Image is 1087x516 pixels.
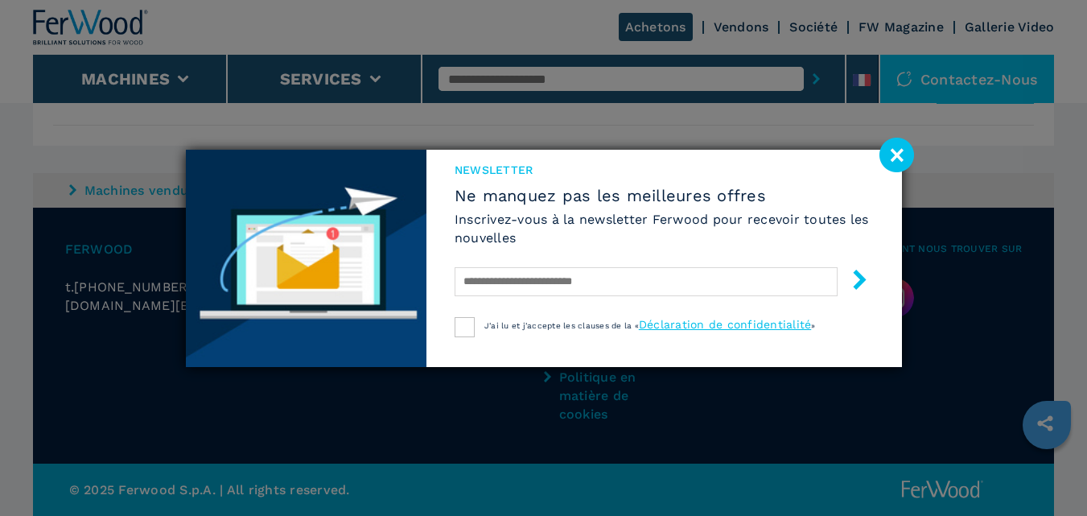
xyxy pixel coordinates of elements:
[455,210,874,247] h6: Inscrivez-vous à la newsletter Ferwood pour recevoir toutes les nouvelles
[834,263,870,301] button: submit-button
[186,150,426,367] img: Newsletter image
[639,318,812,331] a: Déclaration de confidentialité
[811,321,815,330] span: »
[484,321,639,330] span: J'ai lu et j'accepte les clauses de la «
[455,186,874,205] span: Ne manquez pas les meilleures offres
[455,162,874,178] span: Newsletter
